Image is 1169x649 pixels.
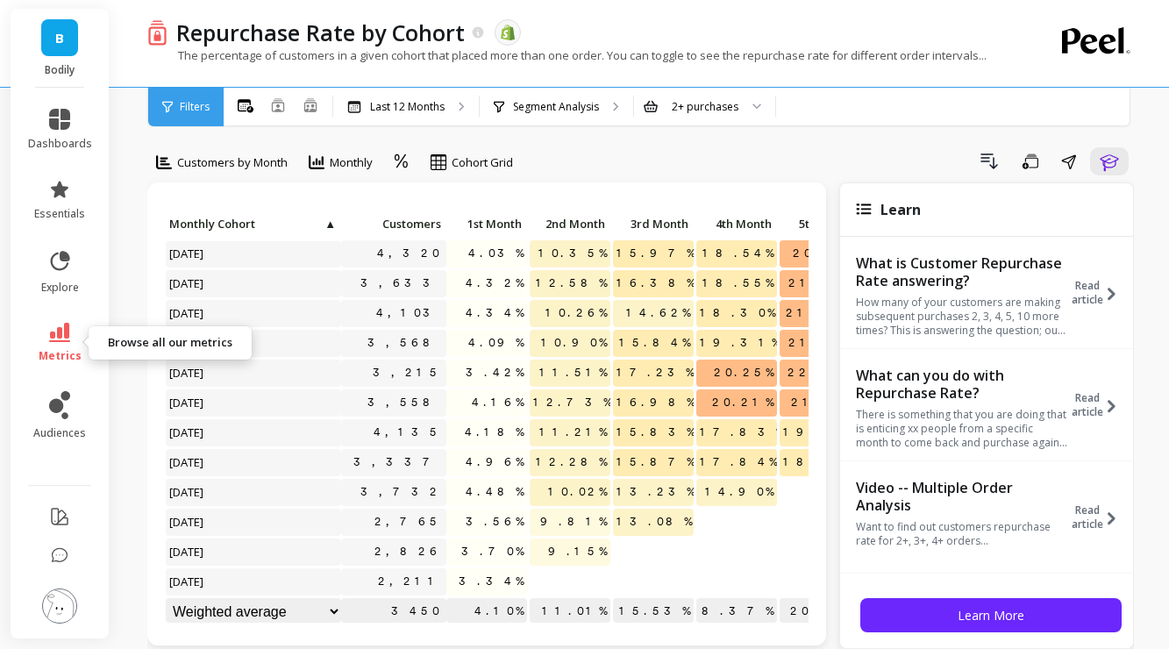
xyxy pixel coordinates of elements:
div: Toggle SortBy [529,211,612,239]
span: 20.21% [709,389,777,416]
span: 19.31% [696,330,783,356]
span: dashboards [28,137,92,151]
p: There is something that you are doing that is enticing xx people from a specific month to come ba... [856,408,1067,450]
img: api.shopify.svg [500,25,516,40]
span: 21.86% [782,300,860,326]
span: 17.83% [696,419,788,446]
p: Want to find out customers repurchase rate for 2+, 3+, 4+ orders... [856,520,1067,548]
span: 18.97% [780,449,872,475]
span: 21.30% [785,330,860,356]
p: Repurchase Rate by Cohort [176,18,465,47]
span: 4th Month [700,217,772,231]
a: 2,826 [371,538,446,565]
span: audiences [33,426,86,440]
span: 12.73% [530,389,615,416]
span: essentials [34,207,85,221]
span: [DATE] [166,270,209,296]
span: 15.87% [613,449,698,475]
p: 4.10% [446,598,527,624]
span: 22.86% [784,360,860,386]
button: Read article [1072,365,1129,446]
span: 10.35% [535,240,610,267]
span: 3rd Month [617,217,688,231]
span: 21.61% [788,389,860,416]
a: 2,765 [371,509,446,535]
span: 13.08% [613,509,695,535]
div: Toggle SortBy [165,211,248,239]
span: 17.84% [696,449,781,475]
span: Cohort Grid [452,154,513,171]
span: 14.62% [623,300,694,326]
span: ▲ [323,217,336,231]
p: What can you do with Repurchase Rate? [856,367,1067,402]
p: What is Customer Repurchase Rate answering? [856,254,1067,289]
span: 17.23% [613,360,697,386]
p: 3rd Month [613,211,694,236]
span: 4.48% [462,479,527,505]
span: Customers by Month [177,154,288,171]
span: 10.26% [542,300,610,326]
span: B [55,28,64,48]
span: 5th Month [783,217,855,231]
span: Learn More [958,607,1024,624]
span: [DATE] [166,360,209,386]
p: Customers [341,211,446,236]
div: 2+ purchases [672,98,738,115]
div: Toggle SortBy [340,211,424,239]
span: 9.15% [545,538,610,565]
p: 18.37% [696,598,777,624]
span: 10.90% [538,330,610,356]
span: 10.02% [545,479,610,505]
span: 11.51% [536,360,610,386]
span: 20.25% [710,360,777,386]
img: header icon [147,19,168,45]
a: 3,337 [350,449,446,475]
a: 3,633 [357,270,446,296]
p: Monthly Cohort [166,211,341,236]
p: Video -- Multiple Order Analysis [856,479,1067,514]
span: 4.03% [465,240,527,267]
p: 20.84% [780,598,860,624]
div: Toggle SortBy [695,211,779,239]
p: Segment Analysis [513,100,599,114]
button: Learn More [860,598,1122,632]
span: Read article [1072,279,1103,307]
span: Learn [880,200,921,219]
p: 1st Month [446,211,527,236]
span: 4.18% [461,419,527,446]
span: 3.56% [462,509,527,535]
span: 11.21% [536,419,610,446]
a: 4,135 [370,419,446,446]
span: [DATE] [166,300,209,326]
button: Read article [1072,253,1129,333]
span: [DATE] [166,389,209,416]
span: 15.84% [616,330,694,356]
span: [DATE] [166,330,209,356]
span: [DATE] [166,449,209,475]
span: 21.08% [785,270,860,296]
span: 3.70% [458,538,527,565]
span: Customers [345,217,441,231]
span: 19.28% [780,419,865,446]
span: [DATE] [166,240,209,267]
a: 2,211 [374,568,446,595]
p: 5th Month [780,211,860,236]
span: [DATE] [166,509,209,535]
span: Read article [1072,503,1103,531]
span: Read article [1072,391,1103,419]
span: [DATE] [166,538,209,565]
span: 3.34% [455,568,527,595]
a: 3,568 [364,330,446,356]
span: 9.81% [537,509,610,535]
span: 3.42% [462,360,527,386]
span: 14.90% [702,479,777,505]
span: 12.58% [532,270,610,296]
span: 4.32% [462,270,527,296]
a: 3,732 [357,479,446,505]
span: 4.96% [462,449,527,475]
span: 16.98% [613,389,698,416]
div: Toggle SortBy [612,211,695,239]
span: 16.38% [613,270,698,296]
span: 18.55% [699,270,777,296]
span: Monthly [330,154,373,171]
